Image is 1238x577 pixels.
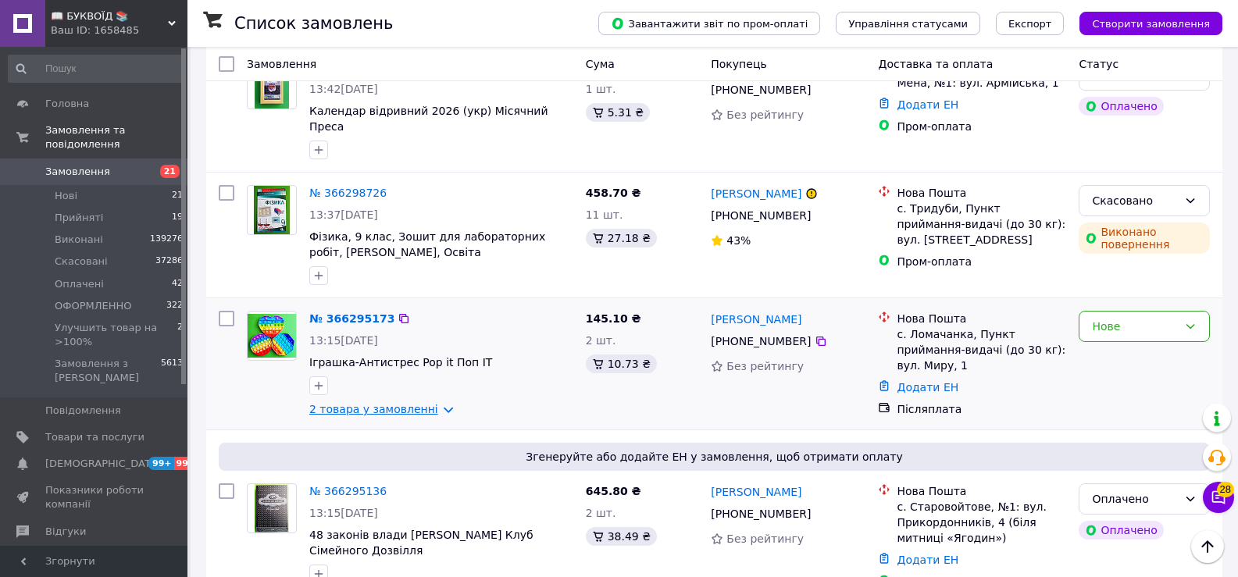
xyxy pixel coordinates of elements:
span: Експорт [1008,18,1052,30]
span: Без рейтингу [726,109,804,121]
span: 13:15[DATE] [309,334,378,347]
button: Управління статусами [836,12,980,35]
span: 28 [1217,482,1234,497]
span: 📖 БУКВОЇД 📚 [51,9,168,23]
div: с. Старовойтове, №1: вул. Прикордонників, 4 (біля митниці «Ягодин») [897,499,1066,546]
div: Пром-оплата [897,119,1066,134]
a: Іграшка-Антистрес Pop it Поп ІТ [309,356,492,369]
span: Головна [45,97,89,111]
button: Чат з покупцем28 [1203,482,1234,513]
span: 13:37[DATE] [309,208,378,221]
span: Прийняті [55,211,103,225]
div: Пром-оплата [897,254,1066,269]
span: ОФОРМЛЕННО [55,299,131,313]
span: 5613 [161,357,183,385]
span: 145.10 ₴ [586,312,641,325]
div: 27.18 ₴ [586,229,657,248]
div: с. Тридуби, Пункт приймання-видачі (до 30 кг): вул. [STREET_ADDRESS] [897,201,1066,248]
a: Фото товару [247,59,297,109]
img: Фото товару [248,314,296,357]
span: 11 шт. [586,208,623,221]
span: 2 шт. [586,507,616,519]
a: Фото товару [247,185,297,235]
h1: Список замовлень [234,14,393,33]
span: [PHONE_NUMBER] [711,209,811,222]
a: Додати ЕН [897,554,958,566]
span: Без рейтингу [726,532,804,545]
div: Нова Пошта [897,483,1066,499]
span: 139276 [150,233,183,247]
span: Створити замовлення [1092,18,1210,30]
span: 1 шт. [586,83,616,95]
a: 2 товара у замовленні [309,403,438,415]
a: Додати ЕН [897,381,958,394]
span: Покупець [711,58,766,70]
span: Улучшить товар на >100% [55,321,177,349]
span: 2 шт. [586,334,616,347]
button: Створити замовлення [1079,12,1222,35]
div: Мена, №1: вул. Армійська, 1 [897,75,1066,91]
a: Фізика, 9 клас, Зошит для лабораторних робіт, [PERSON_NAME], Освіта [309,230,545,258]
div: Оплачено [1079,521,1163,540]
span: Статус [1079,58,1118,70]
img: Фото товару [255,484,288,532]
span: Відгуки [45,525,86,539]
button: Наверх [1191,530,1224,563]
span: 99+ [148,457,174,470]
span: 645.80 ₴ [586,485,641,497]
span: Оплачені [55,277,104,291]
a: Фото товару [247,483,297,533]
span: Згенеруйте або додайте ЕН у замовлення, щоб отримати оплату [225,449,1204,465]
div: Нова Пошта [897,185,1066,201]
button: Завантажити звіт по пром-оплаті [598,12,820,35]
img: Фото товару [255,60,290,109]
span: Показники роботи компанії [45,483,144,511]
span: 19 [172,211,183,225]
span: Повідомлення [45,404,121,418]
span: 458.70 ₴ [586,187,641,199]
a: № 366295136 [309,485,387,497]
a: [PERSON_NAME] [711,312,801,327]
a: Календар відривний 2026 (укр) Місячний Преса [309,105,548,133]
input: Пошук [8,55,184,83]
span: 2 [177,321,183,349]
div: 10.73 ₴ [586,354,657,373]
a: № 366298726 [309,187,387,199]
span: 322 [166,299,183,313]
span: 13:42[DATE] [309,83,378,95]
div: 5.31 ₴ [586,103,650,122]
span: Замовлення з [PERSON_NAME] [55,357,161,385]
div: Нова Пошта [897,311,1066,326]
div: Післяплата [897,401,1066,417]
span: Скасовані [55,255,108,269]
span: Замовлення та повідомлення [45,123,187,151]
span: Доставка та оплата [878,58,993,70]
span: [DEMOGRAPHIC_DATA] [45,457,161,471]
button: Експорт [996,12,1065,35]
a: Фото товару [247,311,297,361]
span: Замовлення [247,58,316,70]
span: Нові [55,189,77,203]
span: 99+ [174,457,200,470]
span: [PHONE_NUMBER] [711,335,811,347]
span: Виконані [55,233,103,247]
a: 48 законів влади [PERSON_NAME] Клуб Сімейного Дозвілля [309,529,533,557]
span: [PHONE_NUMBER] [711,84,811,96]
span: Cума [586,58,615,70]
a: № 366295173 [309,312,394,325]
div: Виконано повернення [1079,223,1210,254]
span: 13:15[DATE] [309,507,378,519]
span: Товари та послуги [45,430,144,444]
div: Оплачено [1079,97,1163,116]
span: Управління статусами [848,18,968,30]
a: Створити замовлення [1064,16,1222,29]
a: [PERSON_NAME] [711,484,801,500]
span: [PHONE_NUMBER] [711,508,811,520]
div: Нове [1092,318,1178,335]
div: Оплачено [1092,490,1178,508]
div: 38.49 ₴ [586,527,657,546]
span: 21 [172,189,183,203]
span: 37286 [155,255,183,269]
